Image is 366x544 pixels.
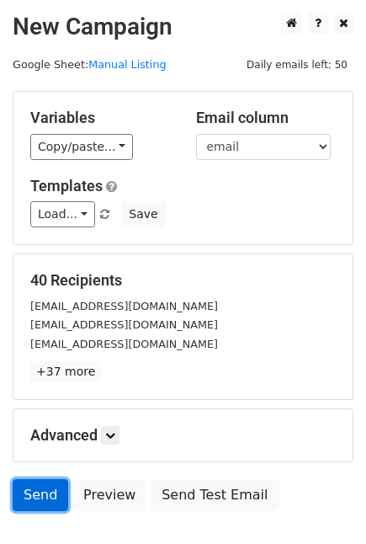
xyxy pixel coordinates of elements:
small: [EMAIL_ADDRESS][DOMAIN_NAME] [30,318,218,331]
a: Daily emails left: 50 [241,58,353,71]
a: Copy/paste... [30,134,133,160]
span: Daily emails left: 50 [241,56,353,74]
button: Save [121,201,165,227]
a: Send Test Email [151,479,278,511]
h5: 40 Recipients [30,271,336,290]
a: Preview [72,479,146,511]
a: Manual Listing [88,58,166,71]
small: [EMAIL_ADDRESS][DOMAIN_NAME] [30,338,218,350]
a: +37 more [30,361,101,382]
h5: Email column [196,109,337,127]
small: [EMAIL_ADDRESS][DOMAIN_NAME] [30,300,218,312]
h2: New Campaign [13,13,353,41]
iframe: Chat Widget [282,463,366,544]
small: Google Sheet: [13,58,167,71]
a: Send [13,479,68,511]
a: Load... [30,201,95,227]
h5: Variables [30,109,171,127]
h5: Advanced [30,426,336,445]
a: Templates [30,177,103,195]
